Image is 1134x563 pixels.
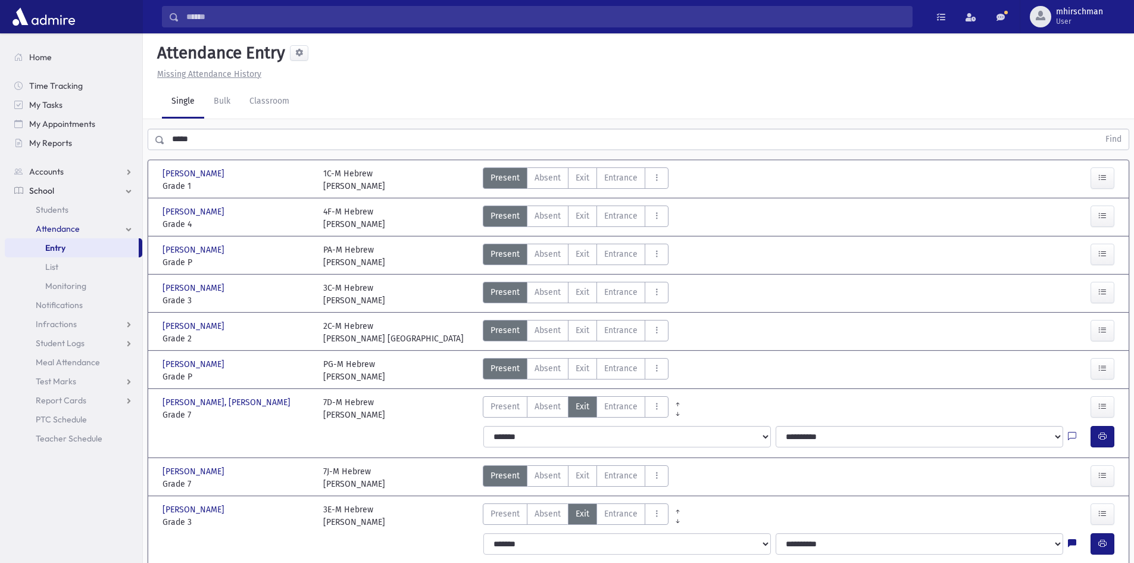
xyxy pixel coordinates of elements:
span: Meal Attendance [36,357,100,368]
div: 3C-M Hebrew [PERSON_NAME] [323,282,385,307]
a: My Reports [5,133,142,153]
a: Entry [5,238,139,257]
span: Exit [576,362,589,375]
span: Present [491,248,520,260]
div: AttTypes [483,503,668,528]
span: School [29,185,54,196]
span: Monitoring [45,281,86,291]
a: Notifications [5,296,142,315]
span: Grade 2 [163,332,311,345]
span: List [45,262,58,272]
div: 1C-M Hebrew [PERSON_NAME] [323,167,385,192]
span: Present [491,324,520,337]
span: Accounts [29,166,64,177]
a: My Appointments [5,114,142,133]
span: Home [29,52,52,63]
span: [PERSON_NAME], [PERSON_NAME] [163,396,293,409]
a: Infractions [5,315,142,334]
div: AttTypes [483,244,668,269]
span: Grade 3 [163,294,311,307]
a: List [5,257,142,276]
span: PTC Schedule [36,414,87,425]
a: Accounts [5,162,142,181]
span: Students [36,204,68,215]
div: 7J-M Hebrew [PERSON_NAME] [323,465,385,490]
span: Exit [576,324,589,337]
div: 7D-M Hebrew [PERSON_NAME] [323,396,385,421]
span: Test Marks [36,376,76,387]
span: Entrance [604,469,638,482]
span: Present [491,172,520,184]
span: Attendance [36,223,80,234]
span: Exit [576,248,589,260]
a: Monitoring [5,276,142,296]
span: [PERSON_NAME] [163,282,227,294]
span: Entrance [604,210,638,222]
span: Present [491,210,520,222]
span: Absent [535,324,561,337]
a: My Tasks [5,95,142,114]
span: Entrance [604,286,638,298]
a: Student Logs [5,334,142,353]
span: Entrance [604,324,638,337]
span: Grade P [163,371,311,383]
span: Entrance [604,508,638,520]
span: Absent [535,286,561,298]
a: Classroom [240,85,299,119]
a: Meal Attendance [5,353,142,372]
input: Search [179,6,912,27]
a: Single [162,85,204,119]
span: Grade 4 [163,218,311,231]
span: My Tasks [29,99,63,110]
span: My Appointments [29,119,95,129]
span: Present [491,286,520,298]
span: Entrance [604,248,638,260]
span: [PERSON_NAME] [163,167,227,180]
span: Absent [535,469,561,482]
span: Absent [535,172,561,184]
a: Bulk [204,85,240,119]
span: [PERSON_NAME] [163,320,227,332]
span: Exit [576,172,589,184]
span: Student Logs [36,338,85,349]
div: 4F-M Hebrew [PERSON_NAME] [323,206,385,231]
a: Missing Attendance History [152,69,261,79]
span: Time Tracking [29,80,83,91]
div: 2C-M Hebrew [PERSON_NAME] [GEOGRAPHIC_DATA] [323,320,464,345]
span: Absent [535,400,561,413]
div: AttTypes [483,396,668,421]
a: PTC Schedule [5,410,142,429]
a: Time Tracking [5,76,142,95]
span: Exit [576,469,589,482]
span: Absent [535,210,561,222]
span: Teacher Schedule [36,433,102,444]
span: Grade 1 [163,180,311,192]
span: Infractions [36,319,77,329]
div: PG-M Hebrew [PERSON_NAME] [323,358,385,383]
a: School [5,181,142,200]
div: AttTypes [483,320,668,345]
span: Absent [535,508,561,520]
div: AttTypes [483,206,668,231]
span: Notifications [36,300,83,310]
span: Present [491,400,520,413]
span: Grade P [163,256,311,269]
span: Exit [576,210,589,222]
span: Grade 7 [163,478,311,490]
a: Students [5,200,142,219]
a: Home [5,48,142,67]
a: Report Cards [5,391,142,410]
span: Absent [535,248,561,260]
span: Entrance [604,400,638,413]
span: Entrance [604,362,638,375]
span: [PERSON_NAME] [163,465,227,478]
span: Exit [576,508,589,520]
span: [PERSON_NAME] [163,206,227,218]
span: Grade 3 [163,516,311,528]
u: Missing Attendance History [157,69,261,79]
span: Present [491,508,520,520]
div: AttTypes [483,465,668,490]
img: AdmirePro [10,5,78,29]
div: AttTypes [483,358,668,383]
span: [PERSON_NAME] [163,503,227,516]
